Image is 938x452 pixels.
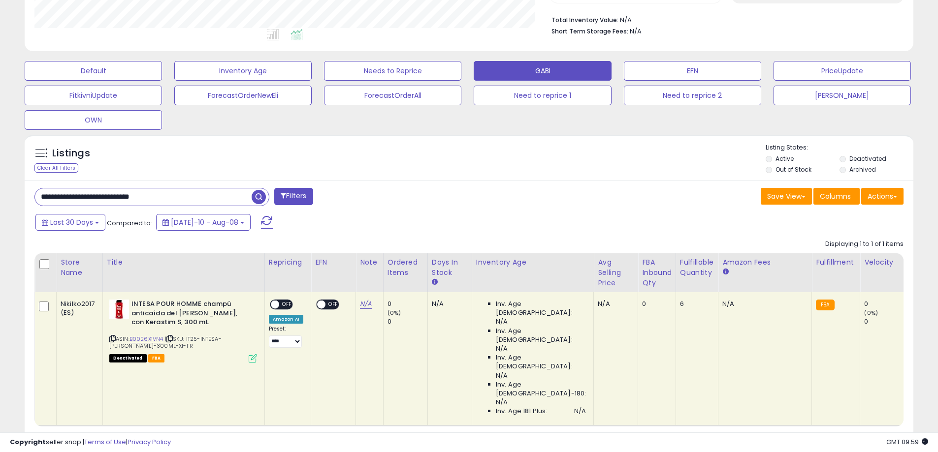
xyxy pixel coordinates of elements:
[496,371,508,380] span: N/A
[722,300,804,308] div: N/A
[432,278,438,287] small: Days In Stock.
[820,191,851,201] span: Columns
[52,147,90,160] h5: Listings
[551,27,628,35] b: Short Term Storage Fees:
[388,257,423,278] div: Ordered Items
[148,354,165,362] span: FBA
[816,300,834,310] small: FBA
[109,335,222,350] span: | SKU: IT25-INTESA-[PERSON_NAME]-300ML-X1-FR
[109,300,129,319] img: 41MtSYNSzQL._SL40_.jpg
[776,154,794,163] label: Active
[25,86,162,105] button: FitkivniUpdate
[432,300,464,308] div: N/A
[269,315,303,324] div: Amazon AI
[174,86,312,105] button: ForecastOrderNewEli
[774,86,911,105] button: [PERSON_NAME]
[813,188,860,205] button: Columns
[10,438,171,447] div: seller snap | |
[269,326,303,348] div: Preset:
[816,257,856,268] div: Fulfillment
[598,257,634,288] div: Avg Selling Price
[50,217,93,227] span: Last 30 Days
[61,257,98,278] div: Store Name
[325,301,341,309] span: OFF
[886,437,928,447] span: 2025-09-8 09:59 GMT
[624,61,761,81] button: EFN
[25,61,162,81] button: Default
[388,317,427,326] div: 0
[109,300,257,362] div: ASIN:
[324,61,461,81] button: Needs to Reprice
[315,257,352,268] div: EFN
[324,86,461,105] button: ForecastOrderAll
[10,437,46,447] strong: Copyright
[61,300,95,317] div: Nikilko2017 (ES)
[861,188,904,205] button: Actions
[474,61,611,81] button: GABI
[864,317,904,326] div: 0
[476,257,589,268] div: Inventory Age
[432,257,468,278] div: Days In Stock
[849,165,876,174] label: Archived
[109,354,147,362] span: All listings that are unavailable for purchase on Amazon for any reason other than out-of-stock
[360,299,372,309] a: N/A
[642,257,672,288] div: FBA inbound Qty
[107,257,260,268] div: Title
[864,300,904,308] div: 0
[551,13,896,25] li: N/A
[642,300,668,308] div: 0
[864,257,900,268] div: Velocity
[864,309,878,317] small: (0%)
[274,188,313,205] button: Filters
[680,257,714,278] div: Fulfillable Quantity
[722,268,728,276] small: Amazon Fees.
[84,437,126,447] a: Terms of Use
[766,143,913,152] p: Listing States:
[496,317,508,326] span: N/A
[388,309,401,317] small: (0%)
[279,301,295,309] span: OFF
[171,217,238,227] span: [DATE]-10 - Aug-08
[496,407,548,416] span: Inv. Age 181 Plus:
[722,257,808,268] div: Amazon Fees
[774,61,911,81] button: PriceUpdate
[128,437,171,447] a: Privacy Policy
[849,154,886,163] label: Deactivated
[496,380,586,398] span: Inv. Age [DEMOGRAPHIC_DATA]-180:
[174,61,312,81] button: Inventory Age
[630,27,642,36] span: N/A
[360,257,379,268] div: Note
[34,163,78,173] div: Clear All Filters
[496,398,508,407] span: N/A
[574,407,586,416] span: N/A
[761,188,812,205] button: Save View
[107,218,152,228] span: Compared to:
[269,257,307,268] div: Repricing
[496,353,586,371] span: Inv. Age [DEMOGRAPHIC_DATA]:
[496,327,586,344] span: Inv. Age [DEMOGRAPHIC_DATA]:
[624,86,761,105] button: Need to reprice 2
[776,165,811,174] label: Out of Stock
[551,16,618,24] b: Total Inventory Value:
[680,300,711,308] div: 6
[25,110,162,130] button: OWN
[35,214,105,231] button: Last 30 Days
[388,300,427,308] div: 0
[496,300,586,317] span: Inv. Age [DEMOGRAPHIC_DATA]:
[156,214,251,231] button: [DATE]-10 - Aug-08
[474,86,611,105] button: Need to reprice 1
[496,344,508,353] span: N/A
[825,240,904,249] div: Displaying 1 to 1 of 1 items
[129,335,163,343] a: B0026X1VN4
[131,300,251,330] b: INTESA POUR HOMME champú anticaída del [PERSON_NAME], con Kerastim S, 300 mL
[598,300,630,308] div: N/A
